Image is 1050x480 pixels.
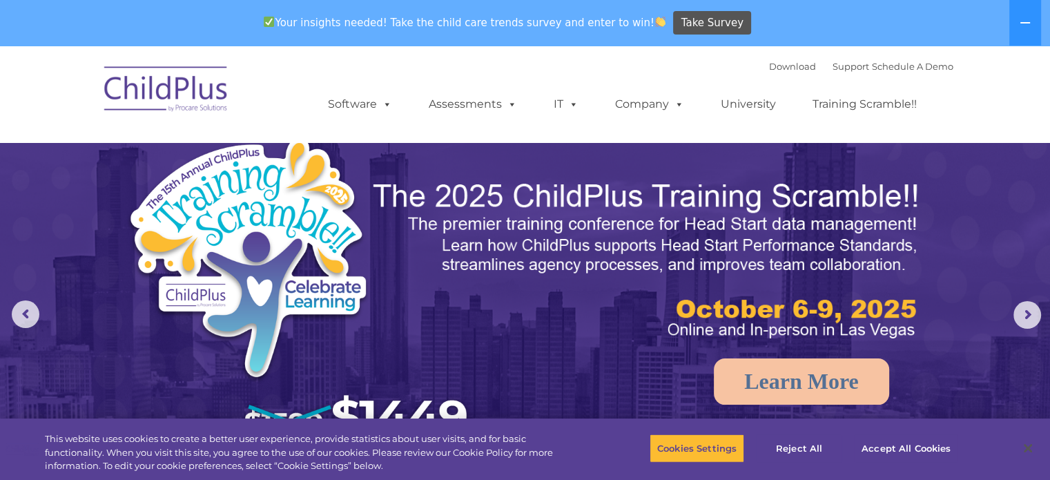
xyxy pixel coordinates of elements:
[45,432,578,473] div: This website uses cookies to create a better user experience, provide statistics about user visit...
[799,90,931,118] a: Training Scramble!!
[756,434,842,463] button: Reject All
[264,17,274,27] img: ✅
[854,434,958,463] button: Accept All Cookies
[681,11,743,35] span: Take Survey
[192,148,251,158] span: Phone number
[650,434,744,463] button: Cookies Settings
[540,90,592,118] a: IT
[655,17,665,27] img: 👏
[314,90,406,118] a: Software
[673,11,751,35] a: Take Survey
[97,57,235,126] img: ChildPlus by Procare Solutions
[714,358,889,405] a: Learn More
[707,90,790,118] a: University
[601,90,698,118] a: Company
[833,61,869,72] a: Support
[1013,433,1043,463] button: Close
[415,90,531,118] a: Assessments
[258,9,672,36] span: Your insights needed! Take the child care trends survey and enter to win!
[769,61,816,72] a: Download
[192,91,234,102] span: Last name
[769,61,953,72] font: |
[872,61,953,72] a: Schedule A Demo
